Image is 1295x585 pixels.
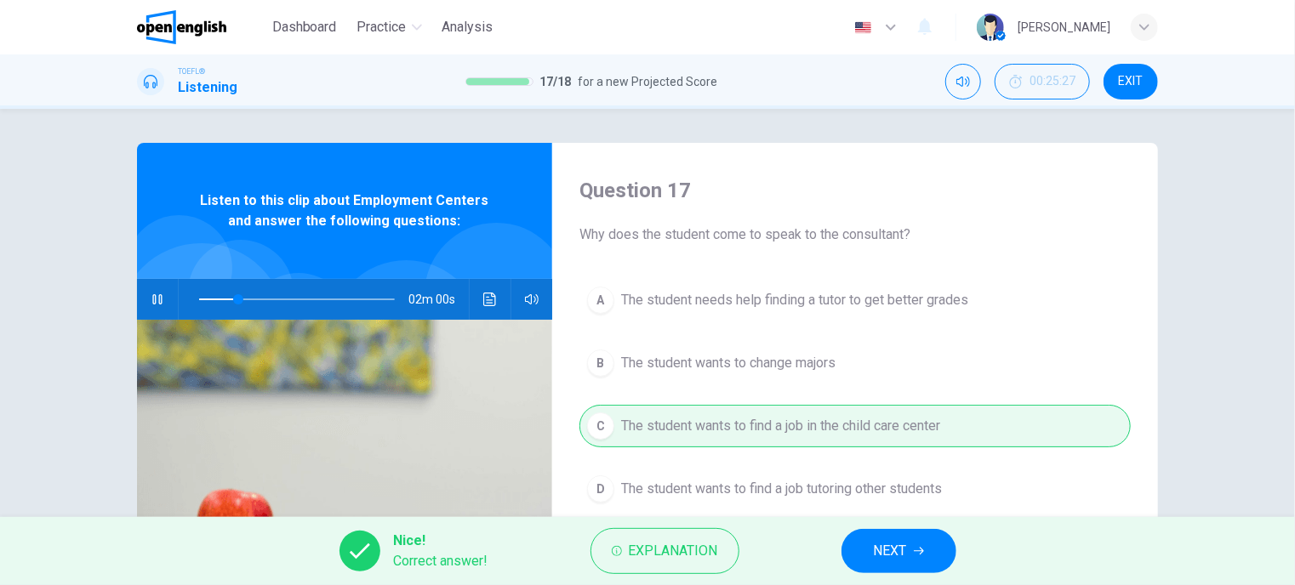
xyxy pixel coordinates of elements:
[265,12,344,43] button: Dashboard
[408,279,469,320] span: 02m 00s
[1030,75,1075,88] span: 00:25:27
[178,65,205,77] span: TOEFL®
[137,10,265,44] a: OpenEnglish logo
[436,12,500,43] button: Analysis
[357,17,407,37] span: Practice
[137,10,226,44] img: OpenEnglish logo
[394,551,488,571] span: Correct answer!
[476,279,504,320] button: Click to see the audio transcription
[192,190,497,231] span: Listen to this clip about Employment Centers and answer the following questions:
[442,17,493,37] span: Analysis
[1104,64,1158,99] button: EXIT
[1018,17,1110,37] div: [PERSON_NAME]
[1119,75,1144,88] span: EXIT
[629,539,718,563] span: Explanation
[351,12,429,43] button: Practice
[945,64,981,99] div: Mute
[590,528,739,574] button: Explanation
[977,14,1004,41] img: Profile picture
[579,224,1131,245] span: Why does the student come to speak to the consultant?
[178,77,237,98] h1: Listening
[272,17,337,37] span: Dashboard
[579,71,718,92] span: for a new Projected Score
[841,529,956,573] button: NEXT
[874,539,907,563] span: NEXT
[995,64,1090,99] div: Hide
[540,71,572,92] span: 17 / 18
[995,64,1090,99] button: 00:25:27
[579,177,1131,204] h4: Question 17
[853,21,874,34] img: en
[394,531,488,551] span: Nice!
